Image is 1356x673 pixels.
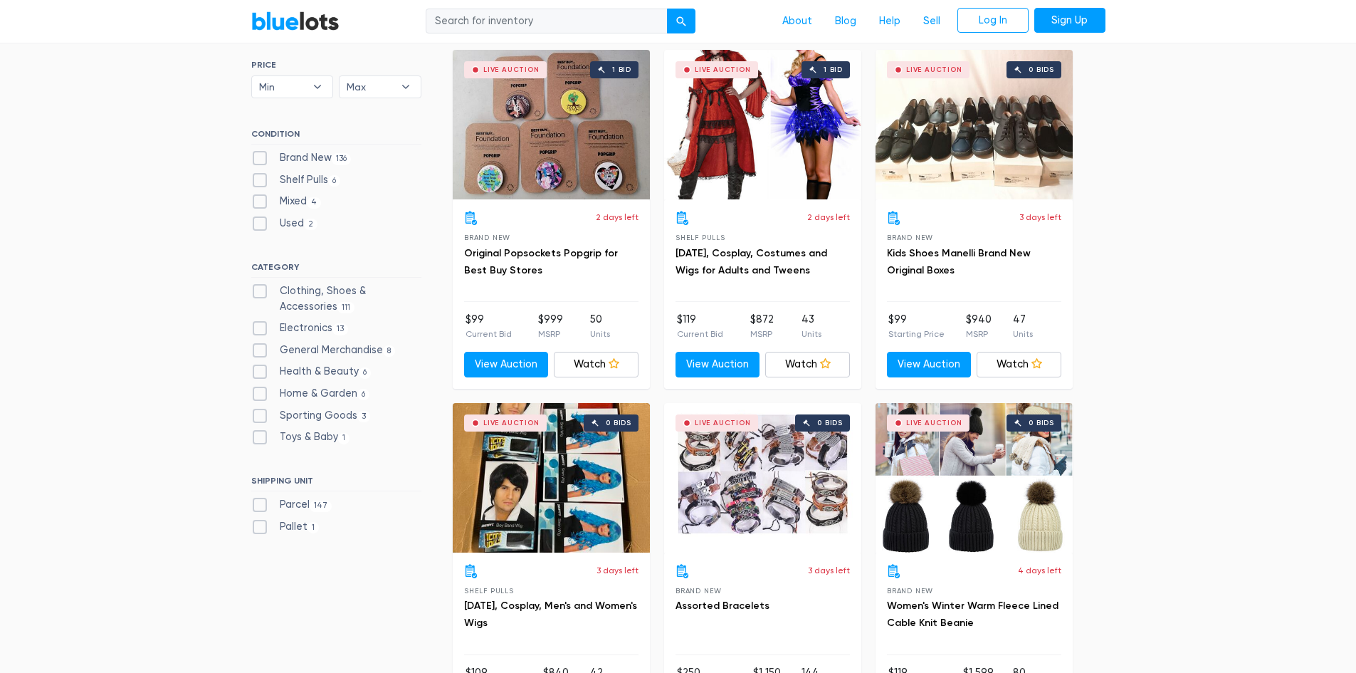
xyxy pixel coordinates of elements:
h6: CONDITION [251,129,421,145]
p: MSRP [966,328,992,340]
input: Search for inventory [426,9,668,34]
label: Mixed [251,194,322,209]
label: General Merchandise [251,343,396,358]
a: Live Auction 0 bids [876,403,1073,553]
label: Health & Beauty [251,364,372,380]
span: 8 [383,345,396,357]
a: Live Auction 0 bids [453,403,650,553]
a: About [771,8,824,35]
label: Brand New [251,150,352,166]
div: 0 bids [606,419,631,427]
label: Pallet [251,519,320,535]
p: Current Bid [677,328,723,340]
span: Max [347,76,394,98]
label: Used [251,216,318,231]
a: Blog [824,8,868,35]
b: ▾ [391,76,421,98]
li: $119 [677,312,723,340]
a: Sign Up [1034,8,1105,33]
p: Starting Price [888,328,945,340]
a: Live Auction 0 bids [876,50,1073,199]
label: Electronics [251,320,349,336]
label: Clothing, Shoes & Accessories [251,283,421,314]
span: 1 [338,433,350,444]
label: Home & Garden [251,386,370,402]
div: Live Auction [695,419,751,427]
span: 111 [337,302,355,313]
a: Watch [765,352,850,377]
p: Units [590,328,610,340]
a: Help [868,8,912,35]
span: Brand New [887,587,933,595]
label: Sporting Goods [251,408,371,424]
h6: CATEGORY [251,262,421,278]
div: Live Auction [483,66,540,73]
p: 3 days left [596,564,638,577]
div: Live Auction [695,66,751,73]
span: 6 [328,175,341,187]
p: 2 days left [596,211,638,224]
p: Units [801,328,821,340]
span: Brand New [464,234,510,241]
a: Watch [554,352,638,377]
label: Toys & Baby [251,429,350,445]
span: Shelf Pulls [676,234,725,241]
a: Assorted Bracelets [676,600,769,612]
span: Shelf Pulls [464,587,514,595]
p: MSRP [750,328,774,340]
span: 147 [310,501,332,512]
a: Sell [912,8,952,35]
a: Watch [977,352,1061,377]
li: $872 [750,312,774,340]
a: View Auction [464,352,549,377]
a: Kids Shoes Manelli Brand New Original Boxes [887,247,1031,276]
a: View Auction [676,352,760,377]
a: BlueLots [251,11,340,31]
span: Brand New [887,234,933,241]
div: 0 bids [1029,66,1054,73]
div: Live Auction [483,419,540,427]
li: $99 [466,312,512,340]
span: 3 [357,411,371,422]
p: MSRP [538,328,563,340]
li: $940 [966,312,992,340]
a: View Auction [887,352,972,377]
li: 50 [590,312,610,340]
label: Shelf Pulls [251,172,341,188]
li: $99 [888,312,945,340]
a: Live Auction 1 bid [664,50,861,199]
span: 6 [357,389,370,400]
span: 136 [332,153,352,165]
span: 4 [307,197,322,209]
div: 1 bid [824,66,843,73]
p: 4 days left [1018,564,1061,577]
h6: PRICE [251,60,421,70]
span: Min [259,76,306,98]
a: Women's Winter Warm Fleece Lined Cable Knit Beanie [887,600,1058,629]
p: Current Bid [466,328,512,340]
h6: SHIPPING UNIT [251,476,421,491]
div: Live Auction [906,419,962,427]
span: 13 [332,323,349,335]
div: 1 bid [612,66,631,73]
p: 2 days left [807,211,850,224]
li: $999 [538,312,563,340]
b: ▾ [303,76,332,98]
a: Original Popsockets Popgrip for Best Buy Stores [464,247,618,276]
div: Live Auction [906,66,962,73]
div: 0 bids [817,419,843,427]
a: [DATE], Cosplay, Costumes and Wigs for Adults and Tweens [676,247,827,276]
span: Brand New [676,587,722,595]
a: [DATE], Cosplay, Men's and Women's Wigs [464,600,637,629]
a: Live Auction 0 bids [664,403,861,553]
span: 6 [359,367,372,379]
span: 1 [308,522,320,533]
div: 0 bids [1029,419,1054,427]
p: 3 days left [808,564,850,577]
span: 2 [304,219,318,230]
a: Log In [957,8,1029,33]
li: 43 [801,312,821,340]
label: Parcel [251,497,332,513]
p: 3 days left [1019,211,1061,224]
li: 47 [1013,312,1033,340]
